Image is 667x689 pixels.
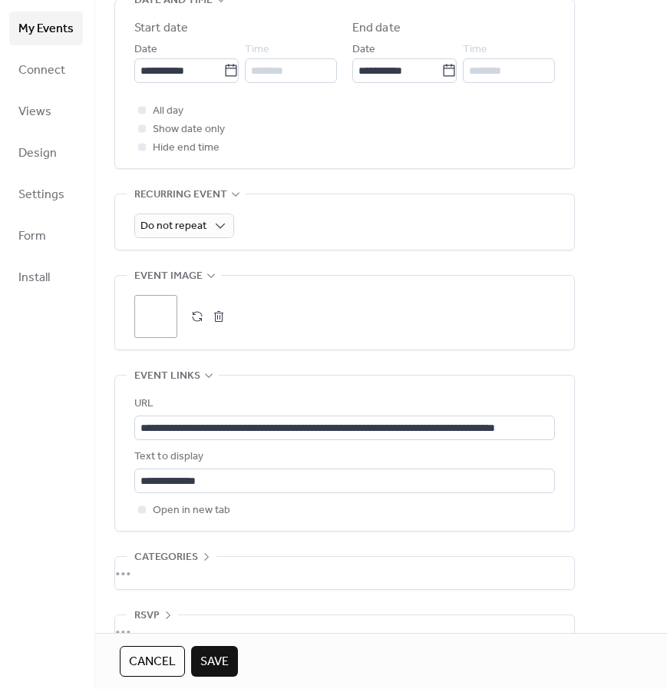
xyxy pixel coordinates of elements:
span: Show date only [153,121,225,139]
div: Start date [134,19,188,38]
span: Hide end time [153,139,220,157]
div: URL [134,395,552,413]
button: Save [191,646,238,677]
span: My Events [18,17,74,41]
span: Date [134,41,157,59]
span: Save [200,653,229,671]
span: Time [463,41,487,59]
a: Install [9,260,83,294]
a: Design [9,136,83,170]
span: RSVP [134,607,160,625]
button: Cancel [120,646,185,677]
span: Views [18,100,51,124]
span: Connect [18,58,65,83]
a: Connect [9,53,83,87]
span: Recurring event [134,186,227,204]
span: Event image [134,267,203,286]
span: Design [18,141,57,166]
span: Form [18,224,46,249]
div: Text to display [134,448,552,466]
div: ; [134,295,177,338]
span: Time [245,41,269,59]
div: End date [352,19,401,38]
a: Settings [9,177,83,211]
div: ••• [115,557,574,589]
div: ••• [115,615,574,648]
span: Cancel [129,653,176,671]
a: Views [9,94,83,128]
span: Event links [134,367,200,386]
a: Form [9,219,83,253]
a: My Events [9,12,83,45]
span: Settings [18,183,64,207]
span: Categories [134,548,198,567]
span: Do not repeat [140,216,206,237]
span: Open in new tab [153,502,230,520]
span: Install [18,266,50,290]
span: Date [352,41,375,59]
span: All day [153,102,183,121]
